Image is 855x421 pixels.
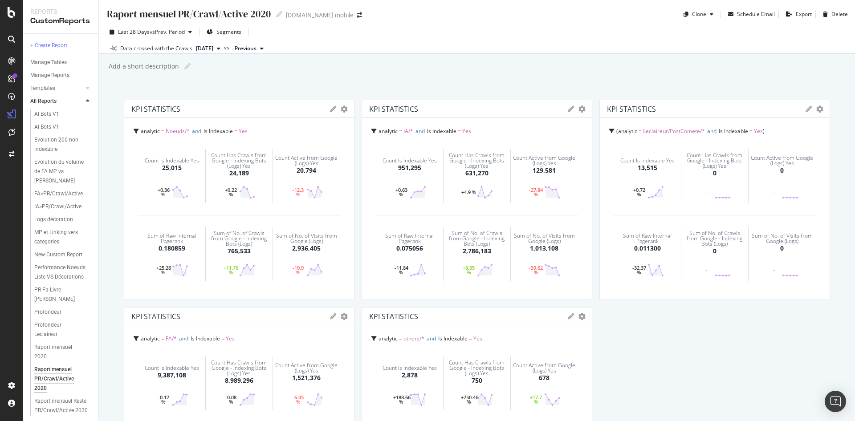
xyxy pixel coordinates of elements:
[634,244,661,253] div: 0.011300
[196,45,213,53] span: 2025 Oct. 1st
[286,11,353,20] div: [DOMAIN_NAME] mobile
[34,263,88,282] div: Performance Noeuds Liste VS Décorations
[191,335,220,342] span: Is Indexable
[161,127,164,135] span: =
[719,127,748,135] span: Is Indexable
[34,285,85,304] div: PR Fa Livre Stocké
[106,25,195,39] button: Last 28 DaysvsPrev. Period
[446,360,508,376] div: Count Has Crawls from Google - Indexing Bots (Logs) Yes
[106,7,271,21] div: Raport mensuel PR/Crawl/Active 2020
[402,371,418,380] div: 2,878
[131,312,180,321] div: KPI STATISTICS
[34,158,92,186] a: Evolution du volume de FA MP vs [PERSON_NAME]
[30,97,83,106] a: All Reports
[208,153,270,169] div: Count Has Crawls from Google - Indexing Bots (Logs) Yes
[427,127,456,135] span: Is Indexable
[393,395,410,404] div: +188.66 %
[34,308,92,317] a: Profondeur
[275,233,338,244] div: Sum of No. of Visits from Google (Logs)
[234,127,237,135] span: =
[599,100,830,300] div: KPI STATISTICSgeargearanalytic = Leclaireur/PostComete/*andIs Indexable = YesCount Is Indexable Y...
[30,84,83,93] a: Templates
[34,109,59,119] div: AI Bots V1
[825,391,846,412] div: Open Intercom Messenger
[159,244,185,253] div: 0.180859
[30,71,69,80] div: Manage Reports
[684,231,746,247] div: Sum of No. of Crawls from Google - Indexing Bots (Logs)
[224,44,231,52] span: vs
[34,285,92,304] a: PR Fa Livre [PERSON_NAME]
[204,127,233,135] span: Is Indexable
[34,228,92,247] a: MP et Linking vers categories
[34,263,92,282] a: Performance Noeuds Liste VS Décorations
[297,166,316,175] div: 20,794
[699,190,715,194] div: -
[34,365,92,393] a: Raport mensuel PR/Crawl/Active 2020
[231,43,267,54] button: Previous
[30,71,92,80] a: Manage Reports
[275,155,338,166] div: Count Active from Google (Logs) Yes
[383,158,437,163] div: Count Is Indexable Yes
[162,163,182,172] div: 25,015
[34,250,92,259] a: New Custom Report
[34,343,84,361] div: Raport mensuel 2020
[34,250,82,259] div: New Custom Report
[765,190,782,194] div: -
[446,153,508,169] div: Count Has Crawls from Google - Indexing Bots (Logs) Yes
[528,266,544,275] div: -39.62 %
[461,266,477,275] div: +8.35 %
[462,127,471,135] span: Yes
[34,135,85,154] div: Evolution 200 non indexable
[292,244,321,253] div: 2,936,405
[438,335,468,342] span: Is Indexable
[124,100,354,300] div: KPI STATISTICSgeargearanalytic = Noeuds/*andIs Indexable = YesCount Is Indexable Yes25,015+0.36 %...
[415,127,425,135] span: and
[578,106,586,112] div: gear
[379,335,398,342] span: analytic
[750,155,814,166] div: Count Active from Google (Logs) Yes
[145,158,199,163] div: Count Is Indexable Yes
[713,169,717,178] div: 0
[34,122,59,132] div: AI Bots V1
[30,16,91,26] div: CustomReports
[158,371,186,380] div: 9,387,108
[34,122,92,132] a: AI Bots V1
[780,244,784,253] div: 0
[530,244,558,253] div: 1,013,108
[362,100,592,300] div: KPI STATISTICSgeargearanalytic = IA/*andIs Indexable = YesCount Is Indexable Yes951,295+0.63 %Cou...
[472,376,482,385] div: 750
[620,158,675,163] div: Count Is Indexable Yes
[161,335,164,342] span: =
[118,28,150,36] span: Last 28 Days
[399,335,402,342] span: =
[223,395,239,404] div: -0.08 %
[765,268,782,272] div: -
[369,105,418,113] div: KPI STATISTICS
[155,266,172,275] div: +25.28 %
[155,188,172,197] div: +0.36 %
[369,312,418,321] div: KPI STATISTICS
[379,127,398,135] span: analytic
[34,320,92,339] a: Profondeur Leclaireur
[631,266,647,275] div: -32.37 %
[34,135,92,154] a: Evolution 200 non indexable
[754,127,763,135] span: Yes
[34,228,85,247] div: MP et Linking vers categories
[179,335,188,342] span: and
[30,58,67,67] div: Manage Tables
[782,7,812,21] button: Export
[398,163,421,172] div: 951,295
[463,247,491,255] div: 2,786,183
[235,45,256,53] span: Previous
[184,63,191,69] i: Edit report name
[141,127,160,135] span: analytic
[229,169,249,178] div: 24,189
[290,188,306,197] div: -12.3 %
[725,7,775,21] button: Schedule Email
[34,189,92,198] a: FA>PR/Crawl/Active
[357,12,362,18] div: arrow-right-arrow-left
[692,10,706,18] div: Clone
[539,373,550,382] div: 678
[34,215,73,224] div: Logs décoration
[208,231,270,247] div: Sum of No. of Crawls from Google - Indexing Bots (Logs)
